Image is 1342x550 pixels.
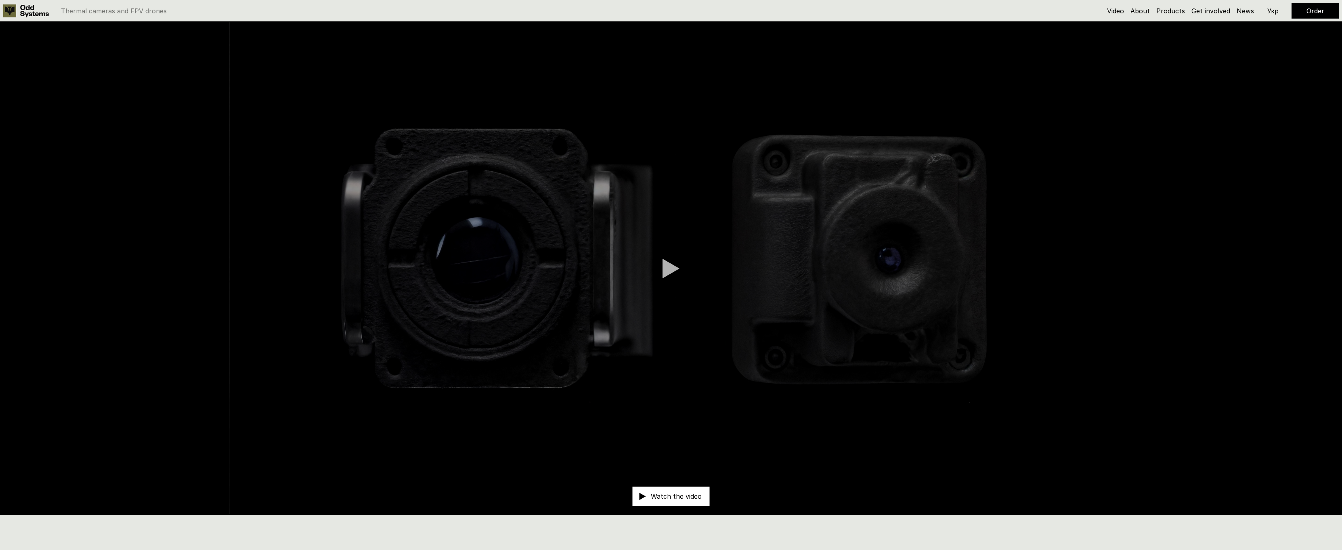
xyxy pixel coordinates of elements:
p: Thermal cameras and FPV drones [61,8,167,14]
a: News [1237,7,1254,15]
p: Watch the video [651,493,702,500]
a: Products [1156,7,1185,15]
a: Order [1306,7,1324,15]
a: Video [1107,7,1124,15]
a: Get involved [1191,7,1230,15]
a: About [1130,7,1150,15]
p: Укр [1267,8,1279,14]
